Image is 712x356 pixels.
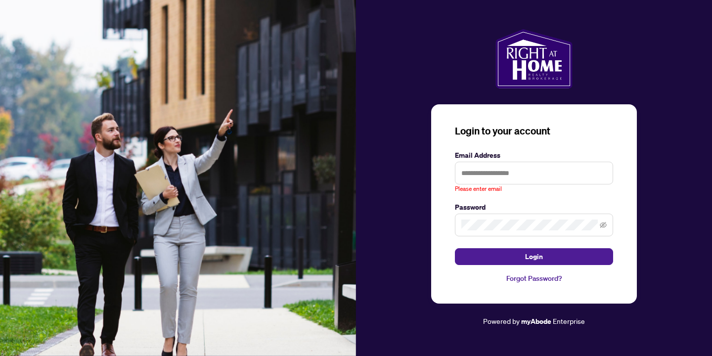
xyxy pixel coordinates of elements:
[521,316,551,327] a: myAbode
[553,316,585,325] span: Enterprise
[455,150,613,161] label: Email Address
[455,124,613,138] h3: Login to your account
[455,248,613,265] button: Login
[495,29,572,89] img: ma-logo
[455,273,613,284] a: Forgot Password?
[483,316,520,325] span: Powered by
[600,222,607,228] span: eye-invisible
[455,202,613,213] label: Password
[455,184,502,194] span: Please enter email
[525,249,543,265] span: Login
